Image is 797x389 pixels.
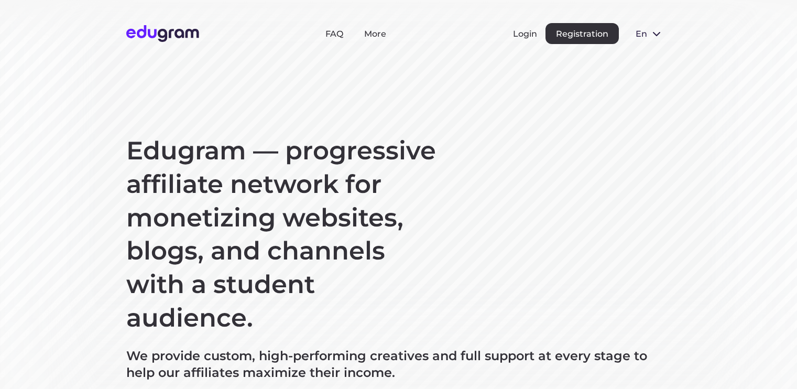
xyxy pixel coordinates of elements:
a: FAQ [325,29,343,39]
button: en [627,23,671,44]
h1: Edugram — progressive affiliate network for monetizing websites, blogs, and channels with a stude... [126,134,441,335]
a: More [364,29,386,39]
p: We provide custom, high-performing creatives and full support at every stage to help our affiliat... [126,348,671,381]
button: Registration [545,23,619,44]
span: en [636,29,646,39]
img: Edugram Logo [126,25,199,42]
button: Login [513,29,537,39]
